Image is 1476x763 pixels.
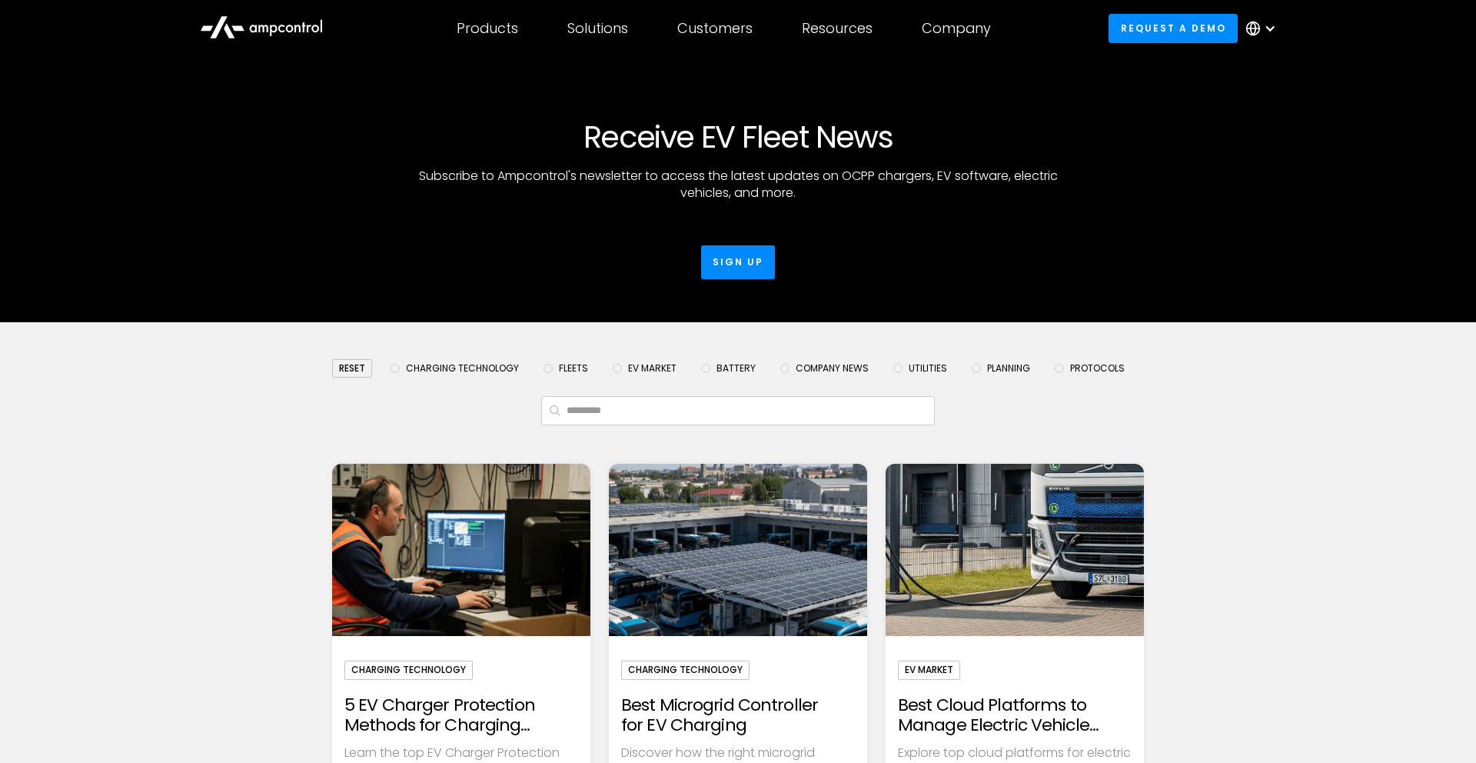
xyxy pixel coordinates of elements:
[332,359,372,378] div: reset
[406,362,519,375] span: Charging Technology
[677,20,753,37] div: Customers
[802,20,873,37] div: Resources
[987,362,1030,375] span: Planning
[621,661,750,679] div: Charging Technology
[400,168,1076,202] p: Subscribe to Ampcontrol's newsletter to access the latest updates on OCPP chargers, EV software, ...
[898,661,960,679] div: EV Market
[567,20,628,37] div: Solutions
[716,362,756,375] span: Battery
[922,20,991,37] div: Company
[344,661,473,679] div: Charging Technology
[344,695,578,736] h2: 5 EV Charger Protection Methods for Charging Infrastructure
[457,20,518,37] div: Products
[467,118,1009,155] h1: Receive EV Fleet News
[701,245,775,279] a: Sign up
[1109,14,1238,42] a: Request a demo
[559,362,588,375] span: Fleets
[898,695,1132,736] h2: Best Cloud Platforms to Manage Electric Vehicle Charging
[909,362,947,375] span: Utilities
[1070,362,1125,375] span: Protocols
[621,695,855,736] h2: Best Microgrid Controller for EV Charging
[628,362,676,375] span: EV Market
[796,362,869,375] span: Company News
